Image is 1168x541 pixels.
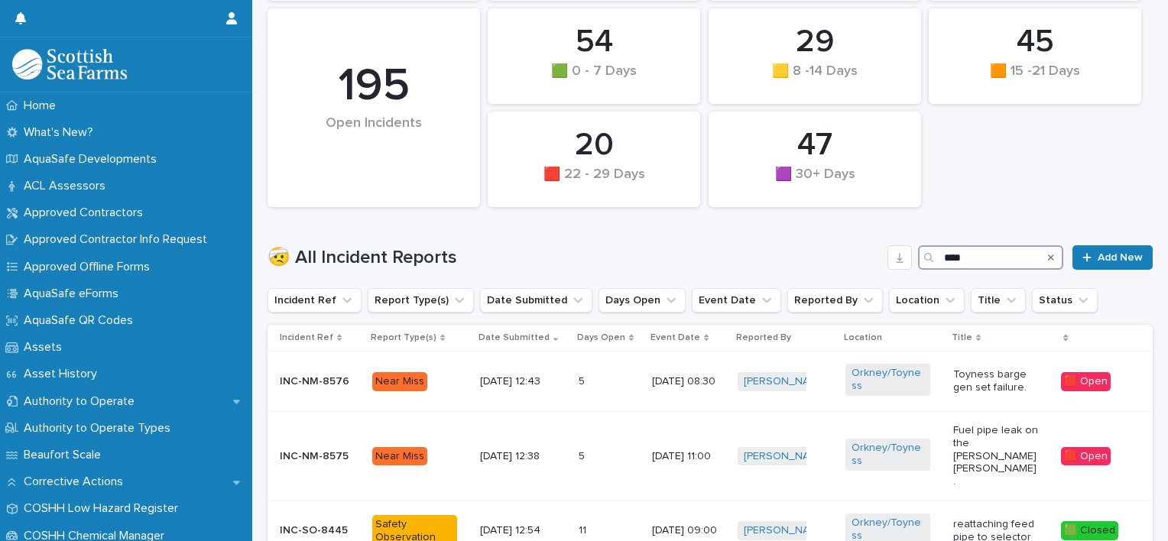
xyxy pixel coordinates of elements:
[280,524,360,537] p: INC-SO-8445
[692,288,781,313] button: Event Date
[952,329,972,346] p: Title
[268,288,362,313] button: Incident Ref
[18,179,118,193] p: ACL Assessors
[918,245,1063,270] input: Search
[18,152,169,167] p: AquaSafe Developments
[735,23,895,61] div: 29
[1061,447,1111,466] div: 🟥 Open
[577,329,625,346] p: Days Open
[599,288,686,313] button: Days Open
[735,126,895,164] div: 47
[735,63,895,96] div: 🟨 8 -14 Days
[652,524,725,537] p: [DATE] 09:00
[268,351,1153,412] tr: INC-NM-8576Near Miss[DATE] 12:4355 [DATE] 08:30[PERSON_NAME] Orkney/Toyness Toyness barge gen set...
[480,450,565,463] p: [DATE] 12:38
[18,421,183,436] p: Authority to Operate Types
[18,287,131,301] p: AquaSafe eForms
[744,450,827,463] a: [PERSON_NAME]
[18,99,68,113] p: Home
[735,167,895,199] div: 🟪 30+ Days
[18,313,145,328] p: AquaSafe QR Codes
[280,375,360,388] p: INC-NM-8576
[889,288,965,313] button: Location
[18,501,190,516] p: COSHH Low Hazard Register
[18,260,162,274] p: Approved Offline Forms
[480,524,565,537] p: [DATE] 12:54
[514,63,674,96] div: 🟩 0 - 7 Days
[18,394,147,409] p: Authority to Operate
[1098,252,1143,263] span: Add New
[18,448,113,462] p: Beaufort Scale
[579,447,588,463] p: 5
[18,340,74,355] p: Assets
[268,247,881,269] h1: 🤕 All Incident Reports
[844,329,882,346] p: Location
[371,329,436,346] p: Report Type(s)
[652,375,725,388] p: [DATE] 08:30
[651,329,700,346] p: Event Date
[744,524,827,537] a: [PERSON_NAME]
[372,447,427,466] div: Near Miss
[971,288,1026,313] button: Title
[18,232,219,247] p: Approved Contractor Info Request
[1072,245,1153,270] a: Add New
[953,424,1038,488] p: Fuel pipe leak on the [PERSON_NAME] [PERSON_NAME].
[955,63,1115,96] div: 🟧 15 -21 Days
[294,59,454,114] div: 195
[372,372,427,391] div: Near Miss
[744,375,827,388] a: [PERSON_NAME]
[652,450,725,463] p: [DATE] 11:00
[268,411,1153,501] tr: INC-NM-8575Near Miss[DATE] 12:3855 [DATE] 11:00[PERSON_NAME] Orkney/Toyness Fuel pipe leak on the...
[953,368,1038,394] p: Toyness barge gen set failure.
[368,288,474,313] button: Report Type(s)
[579,372,588,388] p: 5
[852,367,924,393] a: Orkney/Toyness
[480,375,565,388] p: [DATE] 12:43
[579,521,589,537] p: 11
[18,475,135,489] p: Corrective Actions
[280,329,333,346] p: Incident Ref
[1032,288,1098,313] button: Status
[18,206,155,220] p: Approved Contractors
[18,367,109,381] p: Asset History
[514,167,674,199] div: 🟥 22 - 29 Days
[12,49,127,79] img: bPIBxiqnSb2ggTQWdOVV
[955,23,1115,61] div: 45
[18,125,105,140] p: What's New?
[1061,372,1111,391] div: 🟥 Open
[514,126,674,164] div: 20
[294,115,454,164] div: Open Incidents
[514,23,674,61] div: 54
[280,450,360,463] p: INC-NM-8575
[479,329,550,346] p: Date Submitted
[787,288,883,313] button: Reported By
[480,288,592,313] button: Date Submitted
[1061,521,1118,540] div: 🟩 Closed
[736,329,791,346] p: Reported By
[852,442,924,468] a: Orkney/Toyness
